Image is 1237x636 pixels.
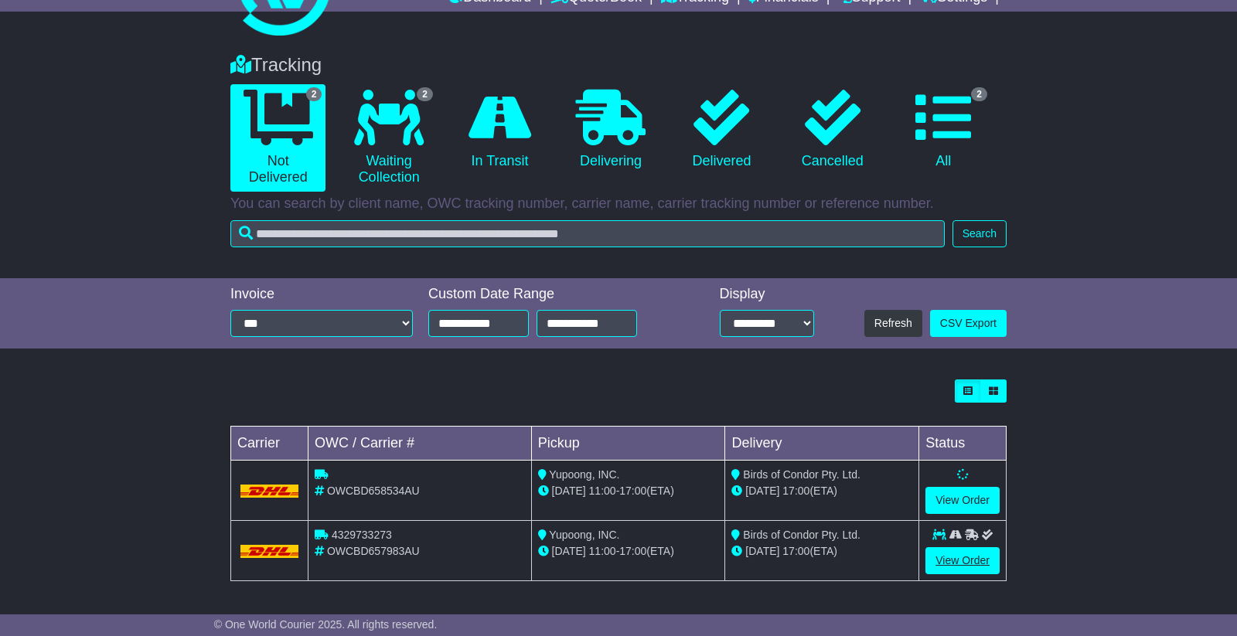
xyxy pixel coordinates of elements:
span: 11:00 [589,485,616,497]
a: 2 Not Delivered [230,84,325,192]
span: Yupoong, INC. [549,529,619,541]
a: Delivering [563,84,658,175]
span: [DATE] [552,485,586,497]
span: [DATE] [745,545,779,557]
button: Refresh [864,310,922,337]
span: 17:00 [619,485,646,497]
a: View Order [925,547,1000,574]
span: 2 [971,87,987,101]
span: Birds of Condor Pty. Ltd. [743,529,860,541]
span: 2 [306,87,322,101]
img: DHL.png [240,485,298,497]
a: Cancelled [785,84,880,175]
span: Yupoong, INC. [549,468,619,481]
span: OWCBD658534AU [327,485,420,497]
span: 2 [417,87,433,101]
div: (ETA) [731,483,912,499]
span: Birds of Condor Pty. Ltd. [743,468,860,481]
span: 17:00 [782,485,809,497]
span: 4329733273 [332,529,392,541]
img: DHL.png [240,545,298,557]
a: Delivered [674,84,769,175]
td: Delivery [725,427,919,461]
a: View Order [925,487,1000,514]
div: Custom Date Range [428,286,676,303]
div: Display [720,286,814,303]
span: 17:00 [619,545,646,557]
span: © One World Courier 2025. All rights reserved. [214,618,438,631]
div: - (ETA) [538,543,719,559]
div: Invoice [230,286,413,303]
a: CSV Export [930,310,1007,337]
a: 2 All [896,84,991,175]
td: Status [919,427,1007,461]
span: [DATE] [745,485,779,497]
span: 11:00 [589,545,616,557]
a: 2 Waiting Collection [341,84,436,192]
button: Search [952,220,1007,247]
span: 17:00 [782,545,809,557]
span: OWCBD657983AU [327,545,420,557]
div: (ETA) [731,543,912,559]
td: OWC / Carrier # [308,427,532,461]
a: In Transit [452,84,547,175]
div: - (ETA) [538,483,719,499]
span: [DATE] [552,545,586,557]
p: You can search by client name, OWC tracking number, carrier name, carrier tracking number or refe... [230,196,1007,213]
td: Carrier [231,427,308,461]
div: Tracking [223,54,1014,77]
td: Pickup [531,427,725,461]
